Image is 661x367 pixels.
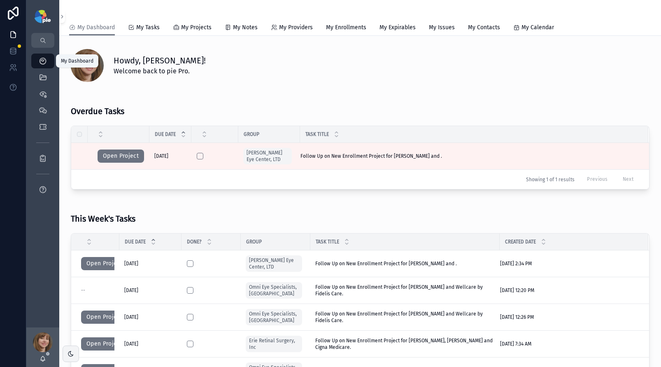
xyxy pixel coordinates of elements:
[315,260,457,267] span: Follow Up on New Enrollment Project for [PERSON_NAME] and .
[233,23,258,32] span: My Notes
[326,20,366,37] a: My Enrollments
[249,257,299,270] span: [PERSON_NAME] Eye Center, LTD
[246,238,262,245] span: Group
[124,314,138,320] span: [DATE]
[526,176,575,183] span: Showing 1 of 1 results
[246,255,302,272] a: [PERSON_NAME] Eye Center, LTD
[468,20,500,37] a: My Contacts
[81,287,85,294] span: --
[69,20,115,36] a: My Dashboard
[124,287,138,294] span: [DATE]
[300,153,442,159] span: Follow Up on New Enrollment Project for [PERSON_NAME] and .
[71,213,135,225] h3: This Week's Tasks
[379,23,416,32] span: My Expirables
[500,287,534,294] span: [DATE] 12:20 PM
[81,337,128,351] button: Open Project
[124,341,138,347] span: [DATE]
[98,150,144,163] button: Open Project
[244,131,259,138] span: Group
[505,238,536,245] span: Created Date
[500,341,531,347] span: [DATE] 7:34 AM
[98,153,144,159] a: Open Project
[500,260,532,267] span: [DATE] 2:34 PM
[243,148,292,164] a: [PERSON_NAME] Eye Center, LTD
[246,336,302,352] a: Erie Retinal Surgery, Inc
[125,238,146,245] span: Due Date
[154,153,168,159] span: [DATE]
[181,23,212,32] span: My Projects
[124,260,138,267] span: [DATE]
[155,131,176,138] span: Due Date
[315,284,495,297] span: Follow Up on New Enrollment Project for [PERSON_NAME] and Wellcare by Fidelis Care.
[71,105,124,117] h3: Overdue Tasks
[81,257,128,270] button: Open Project
[247,150,289,163] span: [PERSON_NAME] Eye Center, LTD
[429,23,455,32] span: My Issues
[246,309,302,325] a: Omni Eye Specialists, [GEOGRAPHIC_DATA]
[187,238,202,245] span: Done?
[279,23,313,32] span: My Providers
[249,311,299,324] span: Omni Eye Specialists, [GEOGRAPHIC_DATA]
[114,55,206,66] h1: Howdy, [PERSON_NAME]!
[513,20,554,37] a: My Calendar
[114,66,206,76] span: Welcome back to pie Pro.
[225,20,258,37] a: My Notes
[326,23,366,32] span: My Enrollments
[316,238,339,245] span: Task Title
[249,284,299,297] span: Omni Eye Specialists, [GEOGRAPHIC_DATA]
[128,20,160,37] a: My Tasks
[136,23,160,32] span: My Tasks
[500,314,534,320] span: [DATE] 12:26 PM
[77,23,115,32] span: My Dashboard
[249,337,299,351] span: Erie Retinal Surgery, Inc
[81,314,128,320] a: Open Project
[429,20,455,37] a: My Issues
[81,261,128,266] a: Open Project
[81,311,128,324] button: Open Project
[468,23,500,32] span: My Contacts
[246,282,302,299] a: Omni Eye Specialists, [GEOGRAPHIC_DATA]
[521,23,554,32] span: My Calendar
[81,341,128,347] a: Open Project
[26,48,59,208] div: scrollable content
[315,311,495,324] span: Follow Up on New Enrollment Project for [PERSON_NAME] and Wellcare by Fidelis Care.
[35,10,51,23] img: App logo
[305,131,329,138] span: Task Title
[61,58,93,64] div: My Dashboard
[315,337,495,351] span: Follow Up on New Enrollment Project for [PERSON_NAME], [PERSON_NAME] and Cigna Medicare.
[271,20,313,37] a: My Providers
[379,20,416,37] a: My Expirables
[173,20,212,37] a: My Projects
